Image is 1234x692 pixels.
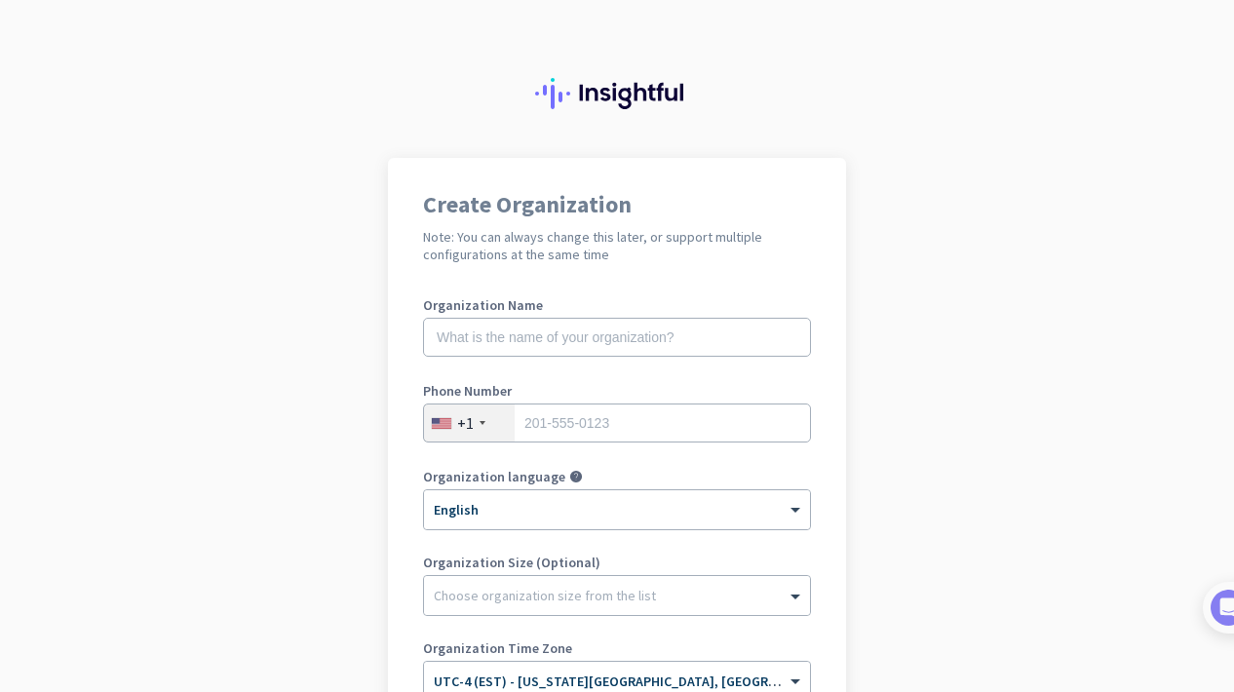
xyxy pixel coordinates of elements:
[423,228,811,263] h2: Note: You can always change this later, or support multiple configurations at the same time
[423,298,811,312] label: Organization Name
[457,413,474,433] div: +1
[423,384,811,398] label: Phone Number
[423,641,811,655] label: Organization Time Zone
[423,556,811,569] label: Organization Size (Optional)
[423,193,811,216] h1: Create Organization
[423,470,565,483] label: Organization language
[423,404,811,442] input: 201-555-0123
[569,470,583,483] i: help
[535,78,699,109] img: Insightful
[423,318,811,357] input: What is the name of your organization?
